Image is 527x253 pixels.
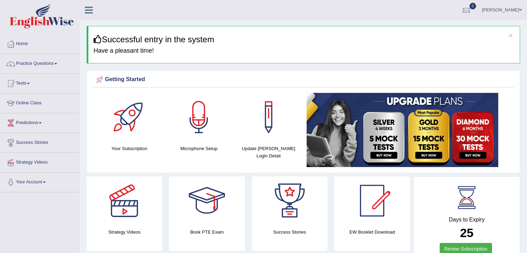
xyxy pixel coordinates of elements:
[98,145,161,152] h4: Your Subscription
[307,93,498,167] img: small5.jpg
[469,3,476,9] span: 0
[252,228,327,236] h4: Success Stories
[237,145,300,159] h4: Update [PERSON_NAME] Login Detail
[0,34,79,52] a: Home
[334,228,410,236] h4: EW Booklet Download
[94,35,515,44] h3: Successful entry in the system
[0,133,79,150] a: Success Stories
[460,226,474,239] b: 25
[169,228,245,236] h4: Book PTE Exam
[0,153,79,170] a: Strategy Videos
[0,94,79,111] a: Online Class
[0,173,79,190] a: Your Account
[95,75,512,85] div: Getting Started
[0,54,79,71] a: Practice Questions
[0,74,79,91] a: Tests
[0,113,79,131] a: Predictions
[87,228,162,236] h4: Strategy Videos
[94,47,515,54] h4: Have a pleasant time!
[509,32,513,39] button: ×
[421,217,512,223] h4: Days to Expiry
[168,145,230,152] h4: Microphone Setup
